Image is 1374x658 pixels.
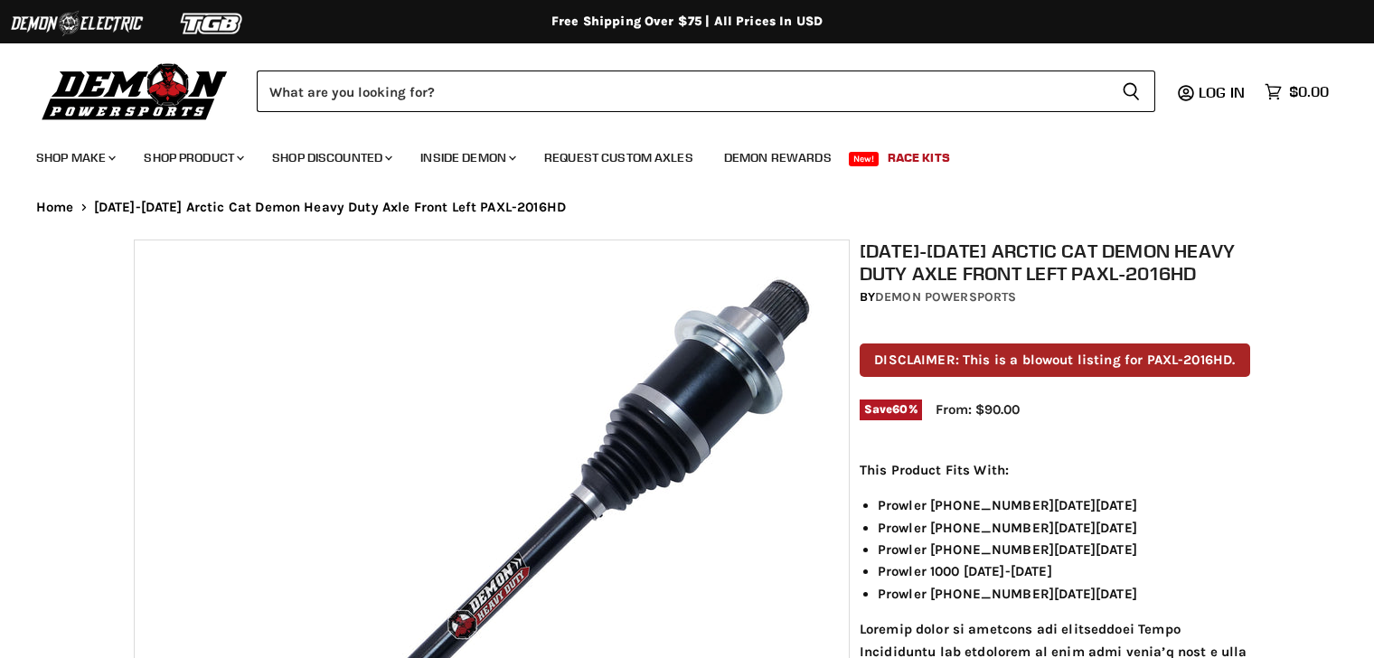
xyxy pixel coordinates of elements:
[878,517,1250,539] li: Prowler [PHONE_NUMBER][DATE][DATE]
[259,139,403,176] a: Shop Discounted
[145,6,280,41] img: TGB Logo 2
[1256,79,1338,105] a: $0.00
[860,287,1250,307] div: by
[23,139,127,176] a: Shop Make
[892,402,908,416] span: 60
[711,139,845,176] a: Demon Rewards
[860,459,1250,481] p: This Product Fits With:
[860,240,1250,285] h1: [DATE]-[DATE] Arctic Cat Demon Heavy Duty Axle Front Left PAXL-2016HD
[36,59,234,123] img: Demon Powersports
[94,200,566,215] span: [DATE]-[DATE] Arctic Cat Demon Heavy Duty Axle Front Left PAXL-2016HD
[257,70,1155,112] form: Product
[936,401,1020,418] span: From: $90.00
[9,6,145,41] img: Demon Electric Logo 2
[257,70,1107,112] input: Search
[878,539,1250,560] li: Prowler [PHONE_NUMBER][DATE][DATE]
[874,139,964,176] a: Race Kits
[130,139,255,176] a: Shop Product
[1199,83,1245,101] span: Log in
[878,583,1250,605] li: Prowler [PHONE_NUMBER][DATE][DATE]
[849,152,880,166] span: New!
[1289,83,1329,100] span: $0.00
[860,343,1250,377] p: DISCLAIMER: This is a blowout listing for PAXL-2016HD.
[1107,70,1155,112] button: Search
[407,139,527,176] a: Inside Demon
[36,200,74,215] a: Home
[860,399,922,419] span: Save %
[878,494,1250,516] li: Prowler [PHONE_NUMBER][DATE][DATE]
[23,132,1324,176] ul: Main menu
[1190,84,1256,100] a: Log in
[875,289,1016,305] a: Demon Powersports
[531,139,707,176] a: Request Custom Axles
[878,560,1250,582] li: Prowler 1000 [DATE]-[DATE]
